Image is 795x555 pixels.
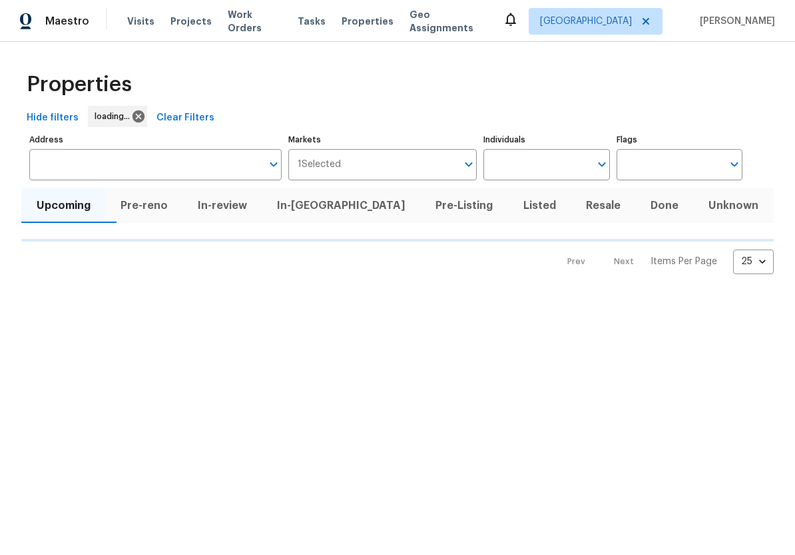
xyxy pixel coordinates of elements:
[190,196,254,215] span: In-review
[95,110,135,123] span: loading...
[593,155,611,174] button: Open
[27,78,132,91] span: Properties
[127,15,154,28] span: Visits
[113,196,174,215] span: Pre-reno
[579,196,627,215] span: Resale
[516,196,563,215] span: Listed
[644,196,686,215] span: Done
[459,155,478,174] button: Open
[342,15,394,28] span: Properties
[555,250,774,274] nav: Pagination Navigation
[270,196,413,215] span: In-[GEOGRAPHIC_DATA]
[651,255,717,268] p: Items Per Page
[733,244,774,279] div: 25
[702,196,766,215] span: Unknown
[156,110,214,126] span: Clear Filters
[88,106,147,127] div: loading...
[540,15,632,28] span: [GEOGRAPHIC_DATA]
[170,15,212,28] span: Projects
[617,136,742,144] label: Flags
[29,136,282,144] label: Address
[45,15,89,28] span: Maestro
[29,196,97,215] span: Upcoming
[298,17,326,26] span: Tasks
[409,8,487,35] span: Geo Assignments
[264,155,283,174] button: Open
[27,110,79,126] span: Hide filters
[21,106,84,130] button: Hide filters
[288,136,477,144] label: Markets
[725,155,744,174] button: Open
[151,106,220,130] button: Clear Filters
[298,159,341,170] span: 1 Selected
[483,136,609,144] label: Individuals
[228,8,282,35] span: Work Orders
[694,15,775,28] span: [PERSON_NAME]
[429,196,500,215] span: Pre-Listing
